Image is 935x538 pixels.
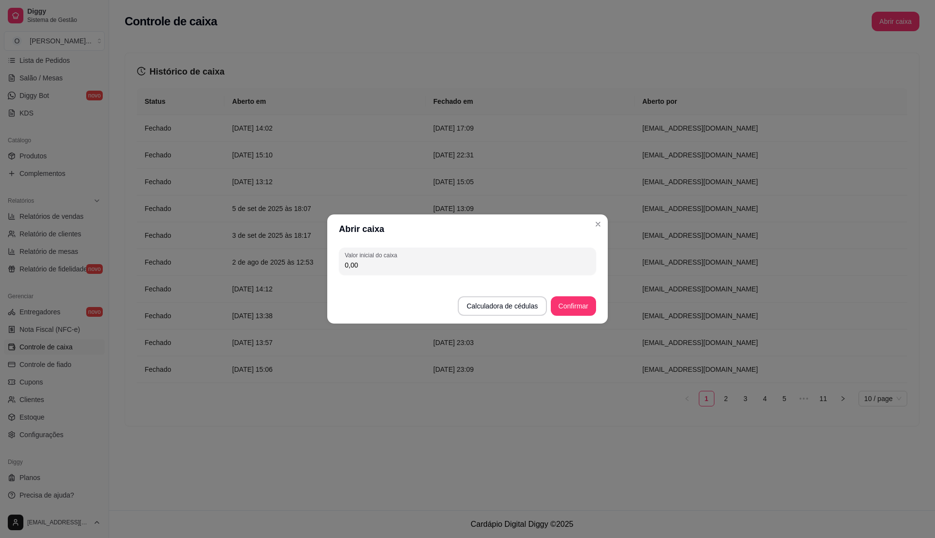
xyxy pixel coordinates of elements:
header: Abrir caixa [327,214,608,244]
label: Valor inicial do caixa [345,251,400,259]
button: Calculadora de cédulas [458,296,546,316]
button: Confirmar [551,296,596,316]
input: Valor inicial do caixa [345,260,590,270]
button: Close [590,216,606,232]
